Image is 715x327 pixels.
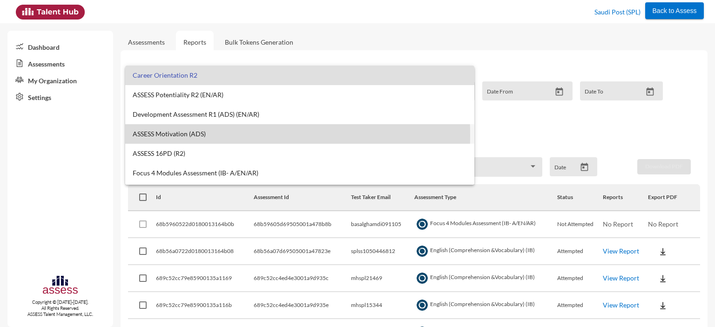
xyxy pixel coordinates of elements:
span: Development Assessment R1 (ADS) (EN/AR) [133,111,467,118]
span: ASSESS 16PD (R2) [133,150,467,157]
span: ASSESS Motivation (ADS) [133,130,467,138]
span: Career Orientation R2 [133,72,467,79]
span: ASSESS Potentiality R2 (EN/AR) [133,91,467,99]
span: Focus 4 Modules Assessment (IB- A/EN/AR) [133,169,467,177]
